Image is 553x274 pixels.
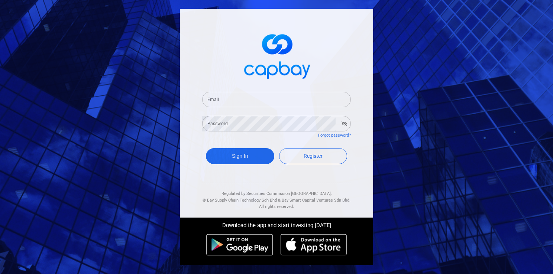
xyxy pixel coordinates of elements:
[304,153,323,159] span: Register
[174,218,379,230] div: Download the app and start investing [DATE]
[281,234,347,255] img: ios
[239,27,314,83] img: logo
[203,198,277,203] span: © Bay Supply Chain Technology Sdn Bhd
[318,133,351,138] a: Forgot password?
[206,148,274,164] button: Sign In
[206,234,273,255] img: android
[279,148,347,164] a: Register
[282,198,350,203] span: Bay Smart Capital Ventures Sdn Bhd.
[202,183,351,210] div: Regulated by Securities Commission [GEOGRAPHIC_DATA]. & All rights reserved.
